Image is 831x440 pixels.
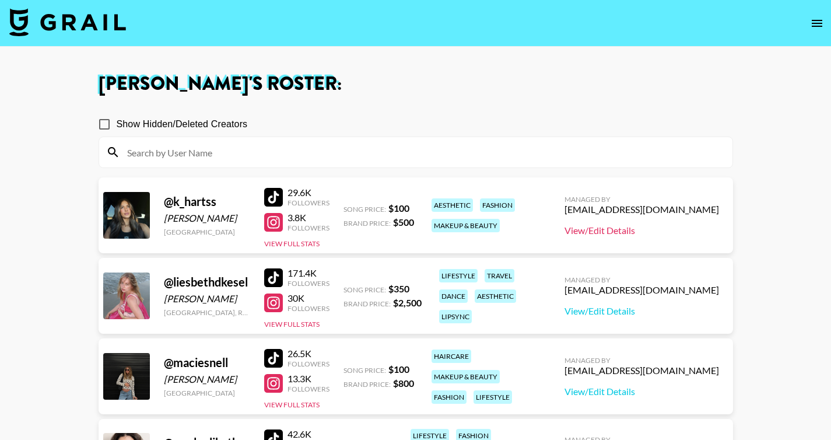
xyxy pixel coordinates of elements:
[287,428,329,440] div: 42.6K
[287,348,329,359] div: 26.5K
[164,373,250,385] div: [PERSON_NAME]
[474,390,512,404] div: lifestyle
[805,12,829,35] button: open drawer
[287,385,329,393] div: Followers
[343,380,391,389] span: Brand Price:
[343,285,386,294] span: Song Price:
[475,289,516,303] div: aesthetic
[287,267,329,279] div: 171.4K
[164,293,250,305] div: [PERSON_NAME]
[393,297,422,308] strong: $ 2,500
[117,117,248,131] span: Show Hidden/Deleted Creators
[439,289,468,303] div: dance
[287,304,329,313] div: Followers
[432,390,467,404] div: fashion
[564,386,719,397] a: View/Edit Details
[485,269,514,282] div: travel
[164,355,250,370] div: @ maciesnell
[287,187,329,198] div: 29.6K
[388,364,409,375] strong: $ 100
[388,202,409,214] strong: $ 100
[432,370,500,383] div: makeup & beauty
[388,283,409,294] strong: $ 350
[264,400,320,409] button: View Full Stats
[164,228,250,236] div: [GEOGRAPHIC_DATA]
[343,219,391,228] span: Brand Price:
[164,212,250,224] div: [PERSON_NAME]
[264,320,320,329] button: View Full Stats
[287,373,329,385] div: 13.3K
[164,275,250,289] div: @ liesbethdkesel
[287,224,329,232] div: Followers
[120,143,725,162] input: Search by User Name
[343,366,386,375] span: Song Price:
[343,205,386,214] span: Song Price:
[432,198,473,212] div: aesthetic
[164,308,250,317] div: [GEOGRAPHIC_DATA], Republic of
[287,212,329,224] div: 3.8K
[9,8,126,36] img: Grail Talent
[564,284,719,296] div: [EMAIL_ADDRESS][DOMAIN_NAME]
[564,305,719,317] a: View/Edit Details
[264,239,320,248] button: View Full Stats
[439,310,472,323] div: lipsync
[287,279,329,288] div: Followers
[439,269,478,282] div: lifestyle
[287,198,329,207] div: Followers
[287,292,329,304] div: 30K
[99,75,733,93] h1: [PERSON_NAME] 's Roster:
[164,194,250,209] div: @ k_hartss
[432,219,500,232] div: makeup & beauty
[564,225,719,236] a: View/Edit Details
[164,389,250,397] div: [GEOGRAPHIC_DATA]
[480,198,515,212] div: fashion
[564,356,719,365] div: Managed By
[393,216,414,228] strong: $ 500
[393,378,414,389] strong: $ 800
[564,365,719,376] div: [EMAIL_ADDRESS][DOMAIN_NAME]
[432,350,471,363] div: haircare
[343,299,391,308] span: Brand Price:
[287,359,329,368] div: Followers
[564,195,719,204] div: Managed By
[564,275,719,284] div: Managed By
[564,204,719,215] div: [EMAIL_ADDRESS][DOMAIN_NAME]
